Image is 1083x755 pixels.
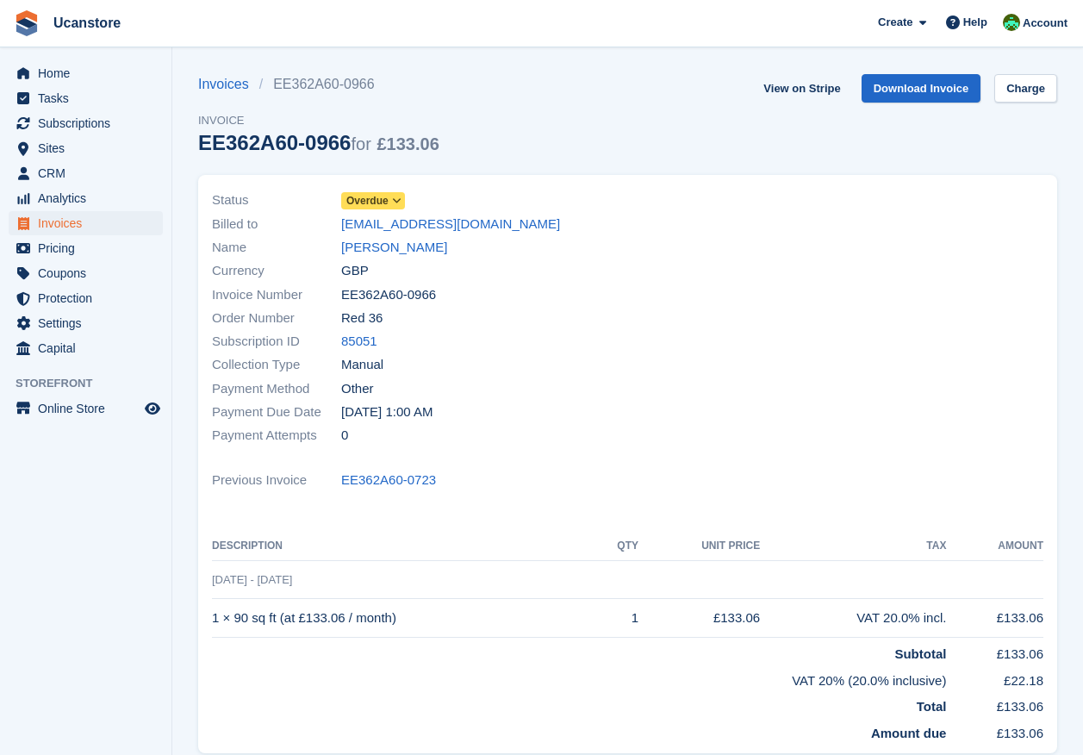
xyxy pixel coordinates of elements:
img: Leanne Tythcott [1003,14,1020,31]
a: menu [9,111,163,135]
td: VAT 20% (20.0% inclusive) [212,665,946,691]
span: Coupons [38,261,141,285]
th: Description [212,533,594,560]
span: Tasks [38,86,141,110]
span: Overdue [346,193,389,209]
a: Preview store [142,398,163,419]
a: [PERSON_NAME] [341,238,447,258]
span: Name [212,238,341,258]
span: Other [341,379,374,399]
span: Storefront [16,375,171,392]
span: Invoice [198,112,439,129]
a: Download Invoice [862,74,981,103]
img: stora-icon-8386f47178a22dfd0bd8f6a31ec36ba5ce8667c1dd55bd0f319d3a0aa187defe.svg [14,10,40,36]
span: Pricing [38,236,141,260]
a: menu [9,261,163,285]
span: Red 36 [341,309,383,328]
span: Order Number [212,309,341,328]
span: Payment Method [212,379,341,399]
div: VAT 20.0% incl. [760,608,946,628]
th: Unit Price [638,533,760,560]
a: EE362A60-0723 [341,471,436,490]
td: £133.06 [946,599,1043,638]
strong: Total [917,699,947,714]
span: 0 [341,426,348,446]
a: menu [9,211,163,235]
td: 1 × 90 sq ft (at £133.06 / month) [212,599,594,638]
span: Home [38,61,141,85]
a: menu [9,86,163,110]
span: Create [878,14,912,31]
a: View on Stripe [756,74,847,103]
a: menu [9,136,163,160]
time: 2025-09-21 00:00:00 UTC [341,402,433,422]
a: Overdue [341,190,405,210]
a: menu [9,186,163,210]
a: menu [9,161,163,185]
a: menu [9,286,163,310]
span: CRM [38,161,141,185]
a: Charge [994,74,1057,103]
a: menu [9,61,163,85]
span: £133.06 [377,134,439,153]
span: Help [963,14,987,31]
th: Tax [760,533,946,560]
td: £133.06 [946,638,1043,665]
span: Online Store [38,396,141,421]
span: Currency [212,261,341,281]
td: £22.18 [946,665,1043,691]
span: Account [1023,15,1067,32]
nav: breadcrumbs [198,74,439,95]
span: [DATE] - [DATE] [212,573,292,586]
span: GBP [341,261,369,281]
span: Payment Attempts [212,426,341,446]
span: Status [212,190,341,210]
span: Invoices [38,211,141,235]
span: Payment Due Date [212,402,341,422]
span: Sites [38,136,141,160]
span: Analytics [38,186,141,210]
div: EE362A60-0966 [198,131,439,154]
a: Ucanstore [47,9,128,37]
span: Manual [341,355,383,375]
strong: Subtotal [894,646,946,661]
a: [EMAIL_ADDRESS][DOMAIN_NAME] [341,215,560,234]
span: Previous Invoice [212,471,341,490]
span: Invoice Number [212,285,341,305]
td: £133.06 [638,599,760,638]
span: EE362A60-0966 [341,285,436,305]
span: Subscriptions [38,111,141,135]
span: Collection Type [212,355,341,375]
td: 1 [594,599,638,638]
td: £133.06 [946,690,1043,717]
span: Protection [38,286,141,310]
td: £133.06 [946,717,1043,744]
a: menu [9,396,163,421]
th: Amount [946,533,1043,560]
span: Subscription ID [212,332,341,352]
span: Capital [38,336,141,360]
strong: Amount due [871,726,947,740]
a: menu [9,311,163,335]
span: Billed to [212,215,341,234]
a: Invoices [198,74,259,95]
span: for [351,134,370,153]
a: menu [9,336,163,360]
th: QTY [594,533,638,560]
a: menu [9,236,163,260]
span: Settings [38,311,141,335]
a: 85051 [341,332,377,352]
